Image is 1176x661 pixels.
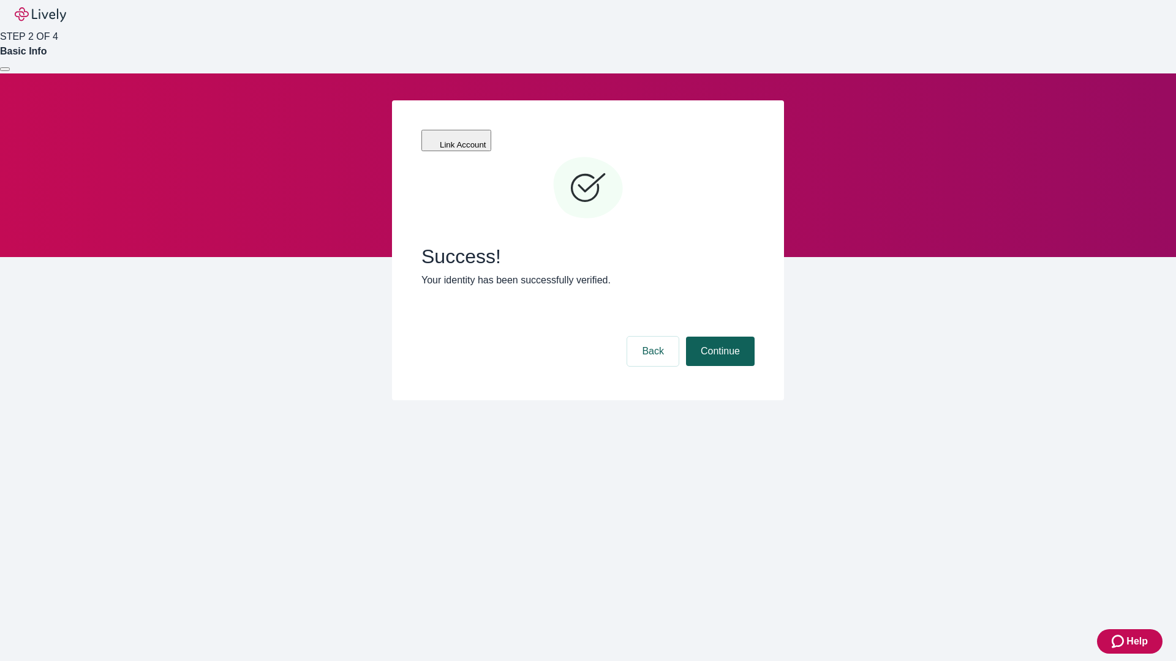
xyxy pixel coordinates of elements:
button: Continue [686,337,755,366]
img: Lively [15,7,66,22]
button: Link Account [421,130,491,151]
svg: Zendesk support icon [1112,634,1126,649]
p: Your identity has been successfully verified. [421,273,755,288]
svg: Checkmark icon [551,152,625,225]
button: Back [627,337,679,366]
button: Zendesk support iconHelp [1097,629,1163,654]
span: Success! [421,245,755,268]
span: Help [1126,634,1148,649]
